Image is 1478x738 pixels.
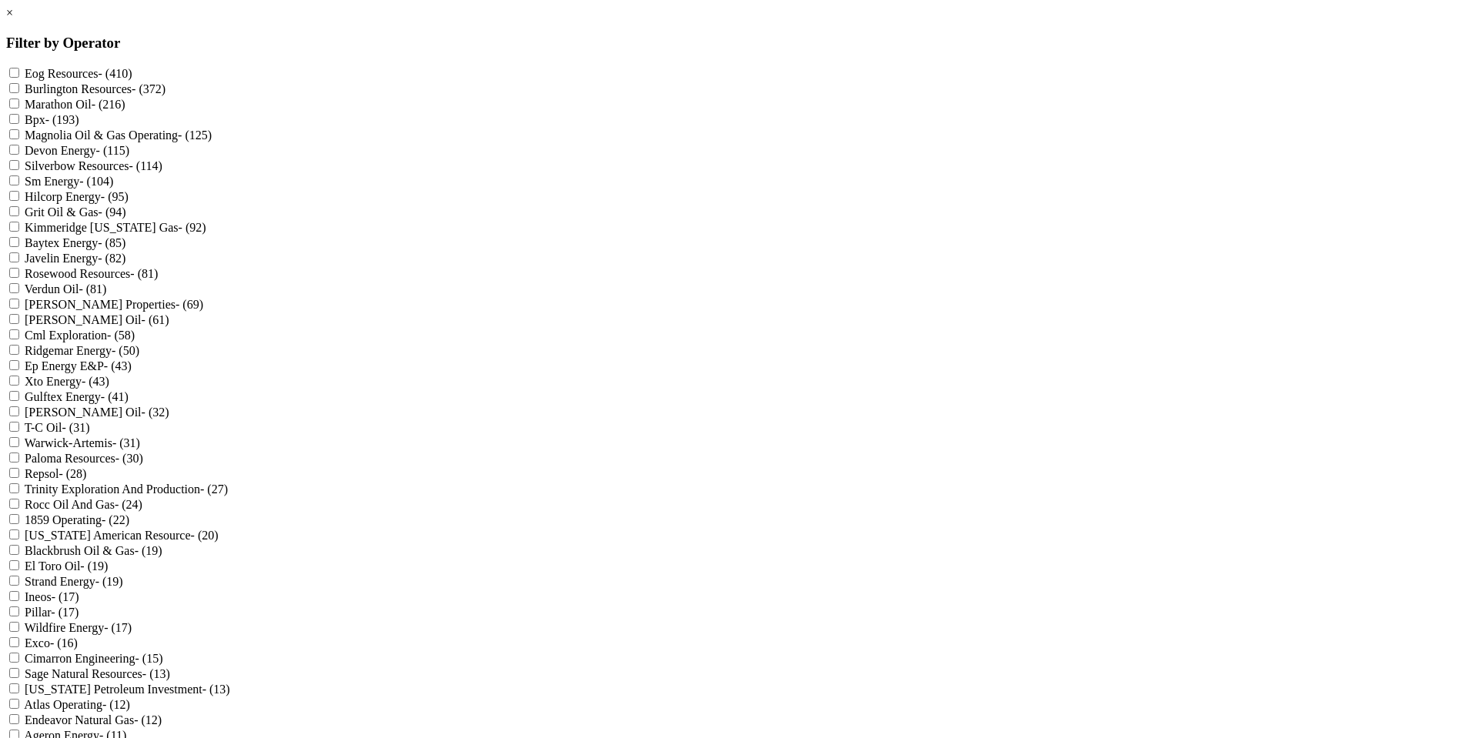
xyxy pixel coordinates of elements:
span: - (58) [107,329,135,342]
label: Ridgemar Energy [25,344,139,357]
label: Exco [25,636,78,650]
label: 1859 Operating [25,513,129,526]
span: - (114) [129,159,162,172]
span: - (13) [202,683,230,696]
span: - (43) [104,359,132,372]
span: - (31) [112,436,140,449]
span: - (20) [191,529,219,542]
label: [US_STATE] American Resource [25,529,219,542]
label: Ineos [25,590,79,603]
span: - (17) [51,606,79,619]
label: Strand Energy [25,575,123,588]
span: - (115) [96,144,129,157]
label: Atlas Operating [24,698,130,711]
label: Baytex Energy [25,236,125,249]
label: Magnolia Oil & Gas Operating [25,129,212,142]
label: Hilcorp Energy [25,190,129,203]
label: [PERSON_NAME] Oil [25,406,169,419]
label: Silverbow Resources [25,159,162,172]
label: Wildfire Energy [25,621,132,634]
label: Cml Exploration [25,329,135,342]
span: - (61) [142,313,169,326]
span: - (31) [62,421,89,434]
span: - (22) [102,513,129,526]
label: Bpx [25,113,79,126]
label: Cimarron Engineering [25,652,163,665]
span: - (372) [132,82,166,95]
label: Ep Energy E&P [25,359,132,372]
label: Sm Energy [25,175,113,188]
label: Xto Energy [25,375,109,388]
span: - (17) [52,590,79,603]
span: - (12) [134,713,162,726]
span: - (50) [112,344,139,357]
label: Rocc Oil And Gas [25,498,142,511]
label: Paloma Resources [25,452,143,465]
label: Verdun Oil [25,282,107,296]
a: × [6,6,13,19]
label: Gulftex Energy [25,390,129,403]
label: Kimmeridge [US_STATE] Gas [25,221,206,234]
label: Javelin Energy [25,252,125,265]
span: - (216) [92,98,125,111]
label: Rosewood Resources [25,267,158,280]
span: - (32) [142,406,169,419]
span: - (94) [99,205,126,219]
label: Warwick-Artemis [25,436,140,449]
label: T-C Oil [25,421,90,434]
span: - (104) [79,175,113,188]
span: - (19) [95,575,123,588]
span: - (16) [50,636,78,650]
label: [PERSON_NAME] Oil [25,313,169,326]
span: - (81) [79,282,106,296]
span: - (19) [80,559,108,573]
label: [US_STATE] Petroleum Investment [25,683,230,696]
span: - (27) [200,483,228,496]
label: El Toro Oil [25,559,108,573]
label: Grit Oil & Gas [25,205,126,219]
label: Endeavor Natural Gas [25,713,162,726]
span: - (41) [101,390,129,403]
label: Trinity Exploration And Production [25,483,228,496]
label: Burlington Resources [25,82,166,95]
span: - (12) [102,698,130,711]
h3: Filter by Operator [6,35,1472,52]
span: - (410) [99,67,132,80]
span: - (13) [142,667,170,680]
label: [PERSON_NAME] Properties [25,298,203,311]
label: Pillar [25,606,79,619]
span: - (15) [135,652,163,665]
label: Eog Resources [25,67,132,80]
span: - (125) [178,129,212,142]
span: - (92) [179,221,206,234]
span: - (95) [101,190,129,203]
span: - (28) [59,467,86,480]
span: - (19) [135,544,162,557]
label: Sage Natural Resources [25,667,170,680]
label: Repsol [25,467,86,480]
span: - (82) [98,252,125,265]
label: Devon Energy [25,144,129,157]
span: - (43) [82,375,109,388]
span: - (17) [104,621,132,634]
span: - (193) [45,113,79,126]
span: - (81) [130,267,158,280]
span: - (69) [176,298,203,311]
span: - (85) [98,236,125,249]
label: Marathon Oil [25,98,125,111]
label: Blackbrush Oil & Gas [25,544,162,557]
span: - (24) [115,498,142,511]
span: - (30) [115,452,143,465]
